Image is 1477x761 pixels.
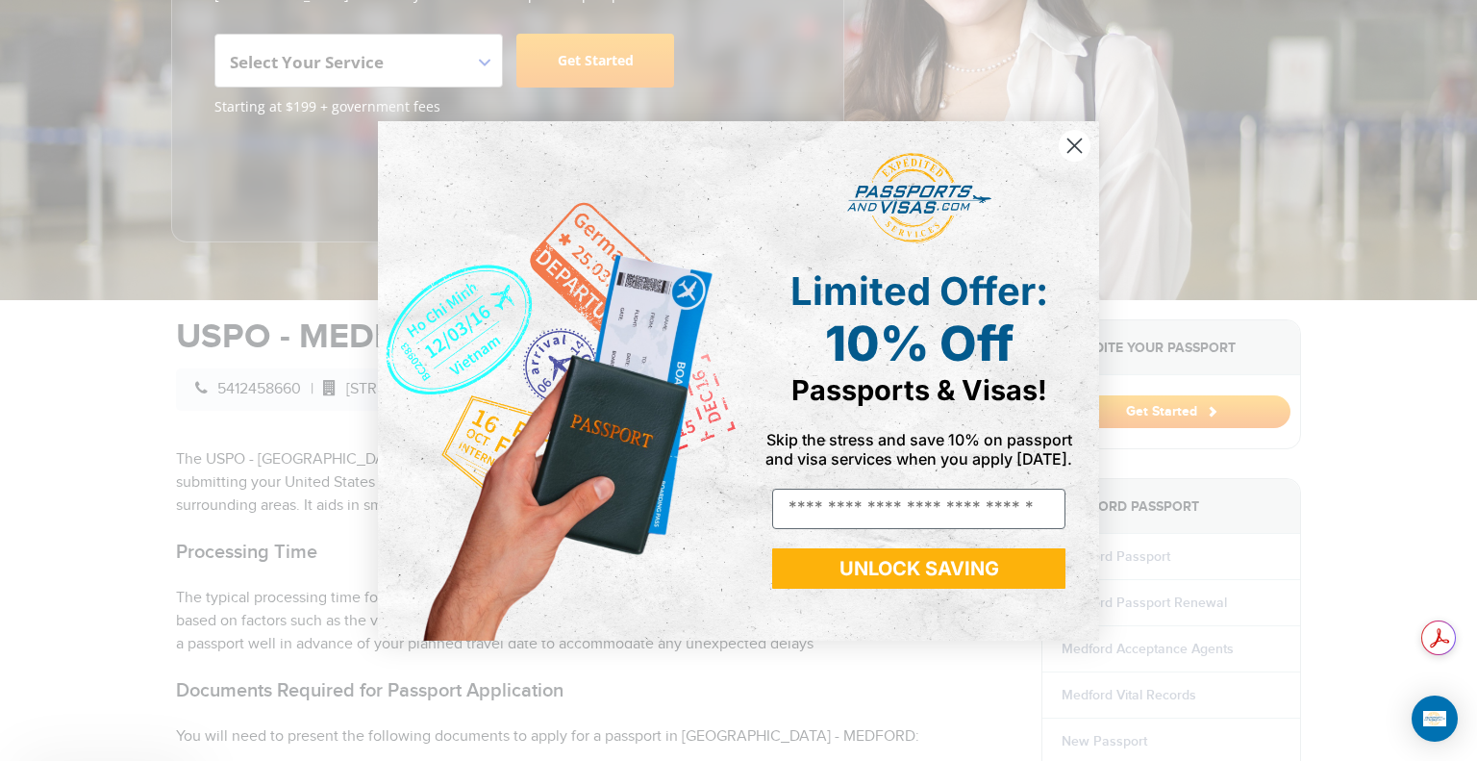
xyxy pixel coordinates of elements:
[825,315,1014,372] span: 10% Off
[1412,696,1458,742] div: Open Intercom Messenger
[790,267,1048,315] span: Limited Offer:
[1058,129,1091,163] button: Close dialog
[791,373,1047,407] span: Passports & Visas!
[378,121,738,641] img: de9cda0d-0715-46ca-9a25-073762a91ba7.png
[765,430,1072,469] span: Skip the stress and save 10% on passport and visa services when you apply [DATE].
[772,548,1065,589] button: UNLOCK SAVING
[847,153,991,243] img: passports and visas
